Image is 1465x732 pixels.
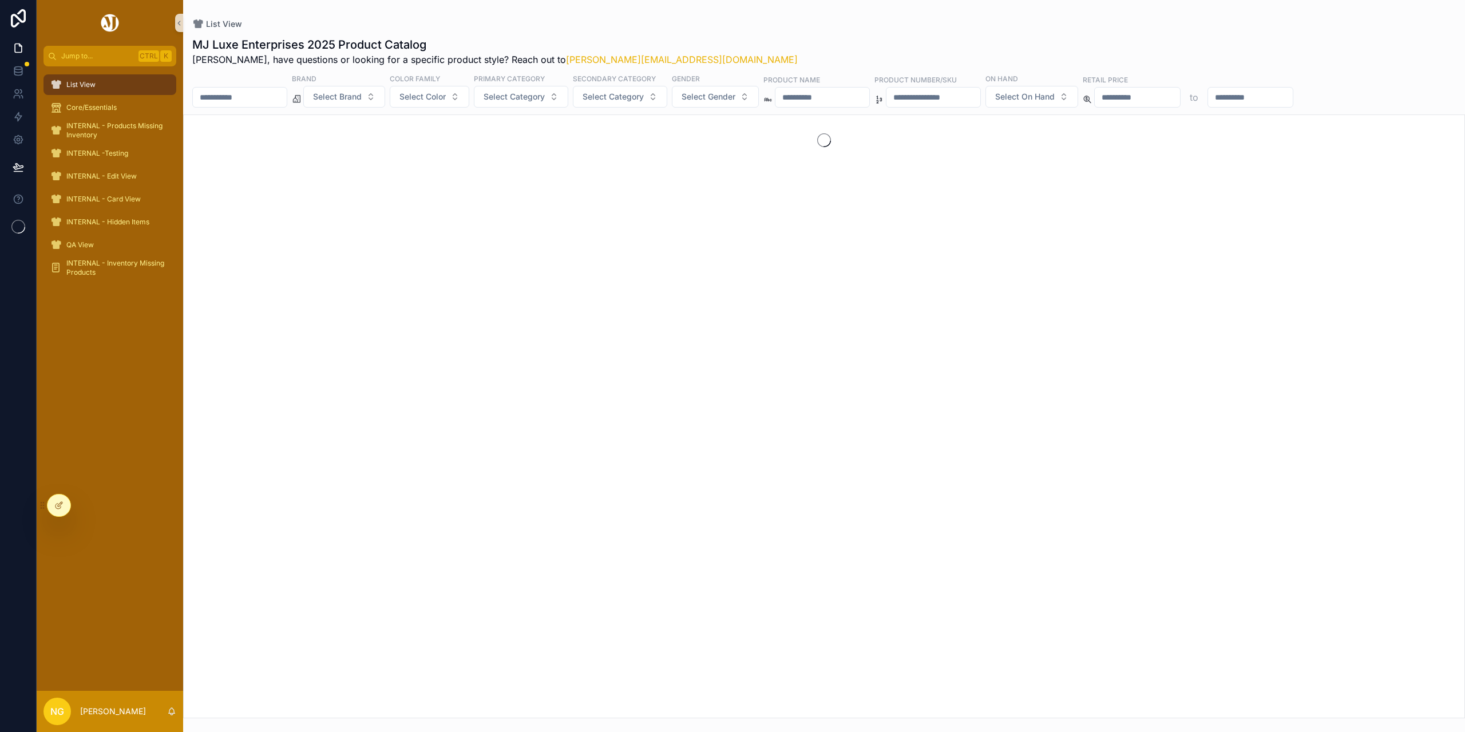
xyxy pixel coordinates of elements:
[399,91,446,102] span: Select Color
[50,705,64,718] span: NG
[43,120,176,141] a: INTERNAL - Products Missing Inventory
[583,91,644,102] span: Select Category
[66,80,96,89] span: List View
[43,189,176,209] a: INTERNAL - Card View
[66,259,165,277] span: INTERNAL - Inventory Missing Products
[37,66,183,293] div: scrollable content
[161,52,171,61] span: K
[474,73,545,84] label: Primary Category
[313,91,362,102] span: Select Brand
[66,172,137,181] span: INTERNAL - Edit View
[474,86,568,108] button: Select Button
[66,240,94,250] span: QA View
[874,74,957,85] label: Product Number/SKU
[80,706,146,717] p: [PERSON_NAME]
[192,37,798,53] h1: MJ Luxe Enterprises 2025 Product Catalog
[682,91,735,102] span: Select Gender
[672,86,759,108] button: Select Button
[985,86,1078,108] button: Select Button
[390,86,469,108] button: Select Button
[66,121,165,140] span: INTERNAL - Products Missing Inventory
[138,50,159,62] span: Ctrl
[99,14,121,32] img: App logo
[573,86,667,108] button: Select Button
[66,217,149,227] span: INTERNAL - Hidden Items
[43,166,176,187] a: INTERNAL - Edit View
[43,74,176,95] a: List View
[995,91,1055,102] span: Select On Hand
[66,195,141,204] span: INTERNAL - Card View
[66,149,128,158] span: INTERNAL -Testing
[43,46,176,66] button: Jump to...CtrlK
[292,73,316,84] label: Brand
[390,73,440,84] label: Color Family
[206,18,242,30] span: List View
[43,143,176,164] a: INTERNAL -Testing
[43,235,176,255] a: QA View
[1190,90,1198,104] p: to
[192,53,798,66] span: [PERSON_NAME], have questions or looking for a specific product style? Reach out to
[484,91,545,102] span: Select Category
[43,258,176,278] a: INTERNAL - Inventory Missing Products
[985,73,1018,84] label: On Hand
[43,212,176,232] a: INTERNAL - Hidden Items
[566,54,798,65] a: [PERSON_NAME][EMAIL_ADDRESS][DOMAIN_NAME]
[573,73,656,84] label: Secondary Category
[192,18,242,30] a: List View
[1083,74,1128,85] label: Retail Price
[303,86,385,108] button: Select Button
[672,73,700,84] label: Gender
[43,97,176,118] a: Core/Essentials
[61,52,134,61] span: Jump to...
[66,103,117,112] span: Core/Essentials
[763,74,820,85] label: Product Name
